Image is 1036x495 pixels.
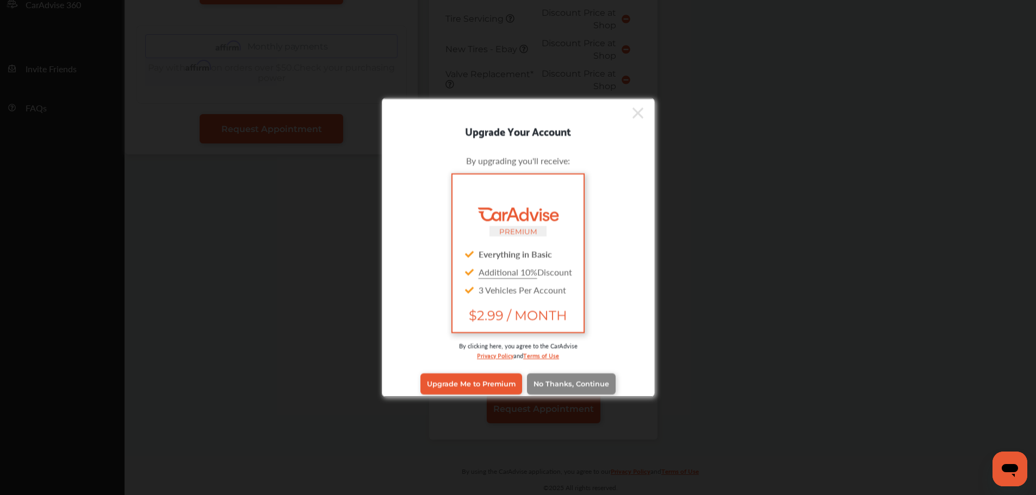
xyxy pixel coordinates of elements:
[461,307,574,323] span: $2.99 / MONTH
[499,227,537,235] small: PREMIUM
[479,247,552,260] strong: Everything in Basic
[399,341,638,371] div: By clicking here, you agree to the CarAdvise and
[382,122,654,139] div: Upgrade Your Account
[479,265,572,278] span: Discount
[427,380,516,388] span: Upgrade Me to Premium
[420,373,522,394] a: Upgrade Me to Premium
[461,280,574,298] div: 3 Vehicles Per Account
[527,373,616,394] a: No Thanks, Continue
[523,349,559,360] a: Terms of Use
[477,349,513,360] a: Privacy Policy
[992,452,1027,486] iframe: Button to launch messaging window
[399,154,638,166] div: By upgrading you'll receive:
[533,380,609,388] span: No Thanks, Continue
[479,265,537,278] u: Additional 10%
